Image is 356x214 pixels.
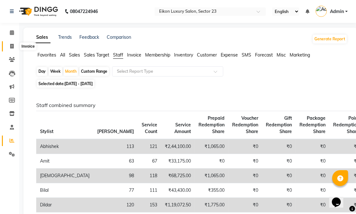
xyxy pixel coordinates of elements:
[161,183,195,198] td: ₹43,430.00
[161,139,195,154] td: ₹2,44,100.00
[290,52,310,58] span: Marketing
[266,115,292,134] span: Gift Redemption Share
[138,154,161,169] td: 67
[228,169,262,183] td: ₹0
[299,115,326,134] span: Package Redemption Share
[37,80,94,88] span: Selected date:
[174,122,191,134] span: Service Amount
[228,139,262,154] td: ₹0
[221,52,238,58] span: Expense
[232,115,258,134] span: Voucher Redemption Share
[145,52,170,58] span: Membership
[64,81,93,86] span: [DATE] - [DATE]
[36,183,93,198] td: Bilal
[36,169,93,183] td: [DEMOGRAPHIC_DATA]
[16,3,60,20] img: logo
[127,52,141,58] span: Invoice
[138,139,161,154] td: 121
[37,52,56,58] span: Favorites
[69,52,80,58] span: Sales
[70,3,98,20] b: 08047224946
[197,52,217,58] span: Customer
[262,154,296,169] td: ₹0
[262,183,296,198] td: ₹0
[228,198,262,212] td: ₹0
[195,139,228,154] td: ₹1,065.00
[79,67,109,76] div: Custom Range
[161,154,195,169] td: ₹33,175.00
[93,169,138,183] td: 98
[195,169,228,183] td: ₹1,065.00
[84,52,109,58] span: Sales Target
[296,139,329,154] td: ₹0
[329,189,350,208] iframe: chat widget
[330,8,344,15] span: Admin
[228,154,262,169] td: ₹0
[113,52,123,58] span: Staff
[58,34,72,40] a: Trends
[93,139,138,154] td: 113
[93,183,138,198] td: 77
[161,169,195,183] td: ₹68,725.00
[36,102,342,108] h6: Staff combined summary
[36,139,93,154] td: Abhishek
[34,32,50,43] a: Sales
[228,183,262,198] td: ₹0
[36,154,93,169] td: Amit
[138,169,161,183] td: 118
[198,115,225,134] span: Prepaid Redemption Share
[296,154,329,169] td: ₹0
[296,198,329,212] td: ₹0
[262,139,296,154] td: ₹0
[64,67,78,76] div: Month
[20,43,36,50] div: Invoice
[262,198,296,212] td: ₹0
[195,154,228,169] td: ₹0
[255,52,273,58] span: Forecast
[49,67,62,76] div: Week
[142,122,157,134] span: Service Count
[36,198,93,212] td: Dildar
[138,183,161,198] td: 111
[93,198,138,212] td: 120
[296,183,329,198] td: ₹0
[313,35,347,43] button: Generate Report
[40,129,53,134] span: Stylist
[138,198,161,212] td: 153
[262,169,296,183] td: ₹0
[242,52,251,58] span: SMS
[195,183,228,198] td: ₹355.00
[161,198,195,212] td: ₹1,19,072.50
[296,169,329,183] td: ₹0
[316,6,327,17] img: Admin
[174,52,193,58] span: Inventory
[107,34,131,40] a: Comparison
[93,154,138,169] td: 63
[97,129,134,134] span: [PERSON_NAME]
[60,52,65,58] span: All
[277,52,286,58] span: Misc
[37,67,47,76] div: Day
[195,198,228,212] td: ₹1,775.00
[79,34,99,40] a: Feedback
